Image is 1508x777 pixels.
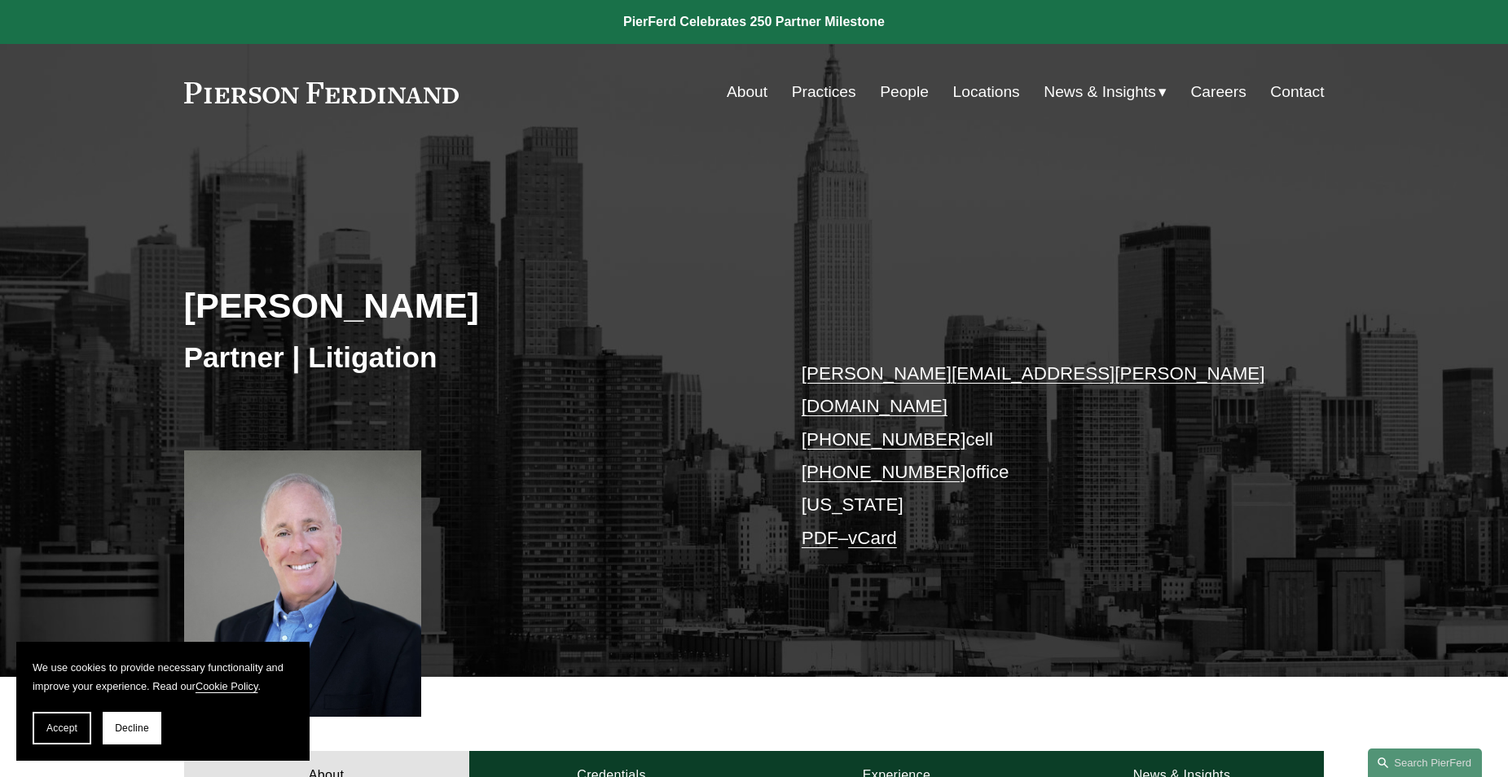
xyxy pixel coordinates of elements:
[802,528,838,548] a: PDF
[802,429,966,450] a: [PHONE_NUMBER]
[848,528,897,548] a: vCard
[1368,748,1482,777] a: Search this site
[802,363,1265,416] a: [PERSON_NAME][EMAIL_ADDRESS][PERSON_NAME][DOMAIN_NAME]
[196,680,258,692] a: Cookie Policy
[1044,77,1167,108] a: folder dropdown
[1044,78,1156,107] span: News & Insights
[792,77,856,108] a: Practices
[1270,77,1324,108] a: Contact
[184,340,754,375] h3: Partner | Litigation
[46,722,77,734] span: Accept
[33,712,91,744] button: Accept
[115,722,149,734] span: Decline
[802,358,1277,555] p: cell office [US_STATE] –
[103,712,161,744] button: Decline
[802,462,966,482] a: [PHONE_NUMBER]
[727,77,767,108] a: About
[880,77,929,108] a: People
[16,642,310,761] section: Cookie banner
[33,658,293,696] p: We use cookies to provide necessary functionality and improve your experience. Read our .
[1191,77,1246,108] a: Careers
[184,284,754,327] h2: [PERSON_NAME]
[953,77,1020,108] a: Locations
